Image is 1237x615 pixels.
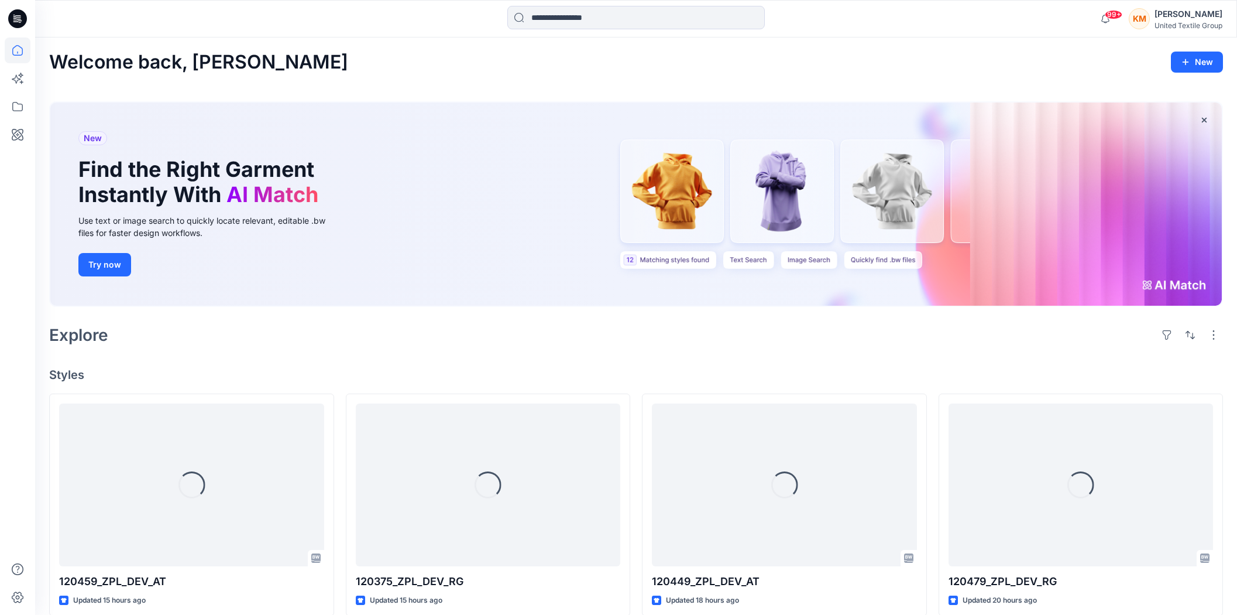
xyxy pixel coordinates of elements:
[49,368,1223,382] h4: Styles
[963,594,1037,607] p: Updated 20 hours ago
[1171,52,1223,73] button: New
[84,131,102,145] span: New
[59,573,324,590] p: 120459_ZPL_DEV_AT
[1154,21,1222,30] div: United Textile Group
[1154,7,1222,21] div: [PERSON_NAME]
[666,594,739,607] p: Updated 18 hours ago
[226,182,318,207] span: AI Match
[1129,8,1150,29] div: KM
[78,157,324,207] h1: Find the Right Garment Instantly With
[49,52,348,73] h2: Welcome back, [PERSON_NAME]
[949,573,1214,590] p: 120479_ZPL_DEV_RG
[652,573,917,590] p: 120449_ZPL_DEV_AT
[78,214,342,239] div: Use text or image search to quickly locate relevant, editable .bw files for faster design workflows.
[356,573,621,590] p: 120375_ZPL_DEV_RG
[73,594,146,607] p: Updated 15 hours ago
[370,594,442,607] p: Updated 15 hours ago
[78,253,131,276] button: Try now
[1105,10,1122,19] span: 99+
[49,326,108,344] h2: Explore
